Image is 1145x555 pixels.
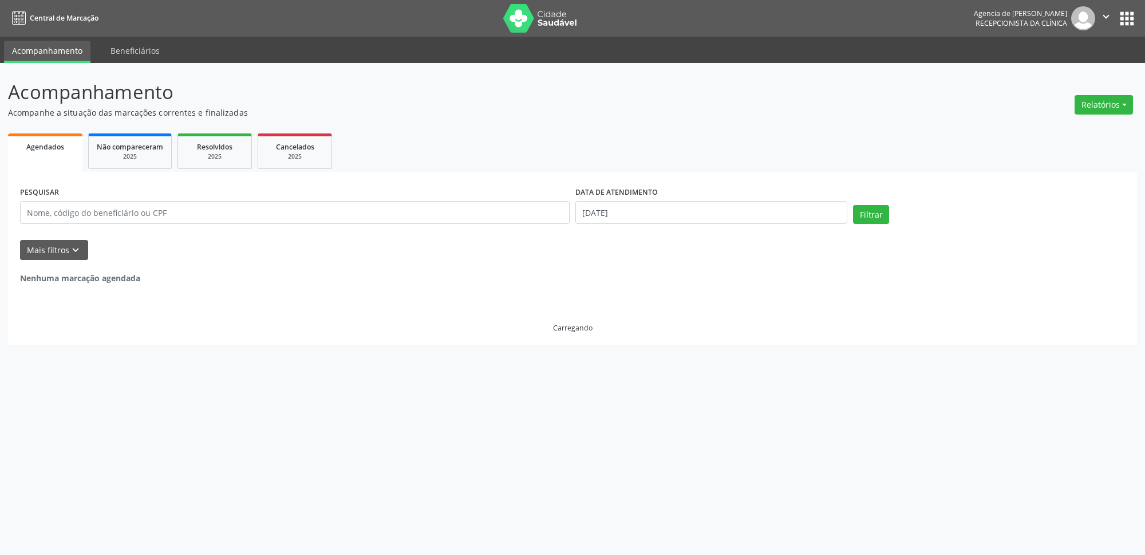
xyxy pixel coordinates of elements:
span: Não compareceram [97,142,163,152]
button: Mais filtroskeyboard_arrow_down [20,240,88,260]
button: apps [1117,9,1137,29]
button:  [1095,6,1117,30]
span: Resolvidos [197,142,232,152]
button: Filtrar [853,205,889,225]
a: Central de Marcação [8,9,98,27]
span: Cancelados [276,142,314,152]
label: PESQUISAR [20,184,59,202]
span: Recepcionista da clínica [976,18,1067,28]
a: Beneficiários [102,41,168,61]
input: Selecione um intervalo [575,201,847,224]
button: Relatórios [1075,95,1133,115]
i:  [1100,10,1112,23]
div: 2025 [97,152,163,161]
p: Acompanhe a situação das marcações correntes e finalizadas [8,107,798,119]
div: 2025 [186,152,243,161]
img: img [1071,6,1095,30]
div: Agencia de [PERSON_NAME] [974,9,1067,18]
input: Nome, código do beneficiário ou CPF [20,201,570,224]
span: Central de Marcação [30,13,98,23]
div: 2025 [266,152,323,161]
a: Acompanhamento [4,41,90,63]
p: Acompanhamento [8,78,798,107]
label: DATA DE ATENDIMENTO [575,184,658,202]
span: Agendados [26,142,64,152]
div: Carregando [553,323,593,333]
strong: Nenhuma marcação agendada [20,273,140,284]
i: keyboard_arrow_down [69,244,82,257]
